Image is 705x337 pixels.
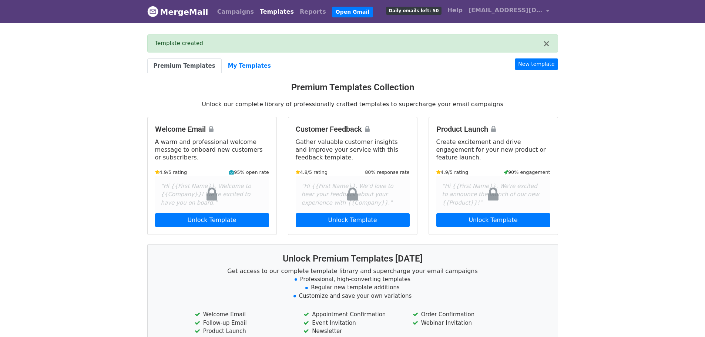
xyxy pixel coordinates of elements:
[296,138,410,161] p: Gather valuable customer insights and improve your service with this feedback template.
[157,292,549,300] li: Customize and save your own variations
[195,310,292,319] li: Welcome Email
[469,6,543,15] span: [EMAIL_ADDRESS][DOMAIN_NAME]
[155,213,269,227] a: Unlock Template
[466,3,552,20] a: [EMAIL_ADDRESS][DOMAIN_NAME]
[436,176,550,213] div: "Hi {{First Name}}, We're excited to announce the launch of our new {{Product}}!"
[543,39,550,48] button: ×
[296,176,410,213] div: "Hi {{First Name}}, We'd love to hear your feedback about your experience with {{Company}}."
[155,39,543,48] div: Template created
[436,213,550,227] a: Unlock Template
[296,169,328,176] small: 4.8/5 rating
[303,310,401,319] li: Appointment Confirmation
[155,169,187,176] small: 4.9/5 rating
[147,4,208,20] a: MergeMail
[155,138,269,161] p: A warm and professional welcome message to onboard new customers or subscribers.
[303,319,401,327] li: Event Invitation
[383,3,444,18] a: Daily emails left: 50
[157,253,549,264] h3: Unlock Premium Templates [DATE]
[257,4,297,19] a: Templates
[303,327,401,336] li: Newsletter
[157,275,549,284] li: Professional, high-converting templates
[436,125,550,134] h4: Product Launch
[296,125,410,134] h4: Customer Feedback
[147,58,222,74] a: Premium Templates
[515,58,558,70] a: New template
[365,169,409,176] small: 80% response rate
[157,267,549,275] p: Get access to our complete template library and supercharge your email campaigns
[436,169,469,176] small: 4.9/5 rating
[332,7,373,17] a: Open Gmail
[444,3,466,18] a: Help
[436,138,550,161] p: Create excitement and drive engagement for your new product or feature launch.
[222,58,277,74] a: My Templates
[386,7,441,15] span: Daily emails left: 50
[297,4,329,19] a: Reports
[155,125,269,134] h4: Welcome Email
[195,319,292,327] li: Follow-up Email
[155,176,269,213] div: "Hi {{First Name}}, Welcome to {{Company}}! We're excited to have you on board."
[229,169,269,176] small: 95% open rate
[214,4,257,19] a: Campaigns
[504,169,550,176] small: 90% engagement
[413,319,510,327] li: Webinar Invitation
[413,310,510,319] li: Order Confirmation
[147,6,158,17] img: MergeMail logo
[157,283,549,292] li: Regular new template additions
[296,213,410,227] a: Unlock Template
[195,327,292,336] li: Product Launch
[147,100,558,108] p: Unlock our complete library of professionally crafted templates to supercharge your email campaigns
[147,82,558,93] h3: Premium Templates Collection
